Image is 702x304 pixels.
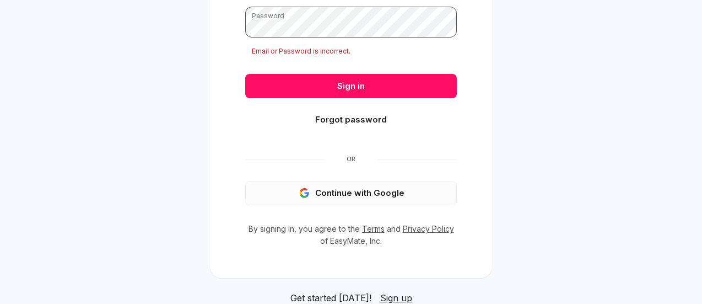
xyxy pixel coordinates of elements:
[403,224,454,233] a: Privacy Policy
[245,74,457,98] button: Sign in
[245,223,457,247] p: By signing in, you agree to the and of EasyMate, Inc.
[325,154,377,163] span: Or
[362,224,385,233] a: Terms
[245,46,457,56] p: Email or Password is incorrect.
[245,181,457,205] button: Continue with Google
[380,292,412,303] span: Sign up
[245,108,457,132] button: Forgot password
